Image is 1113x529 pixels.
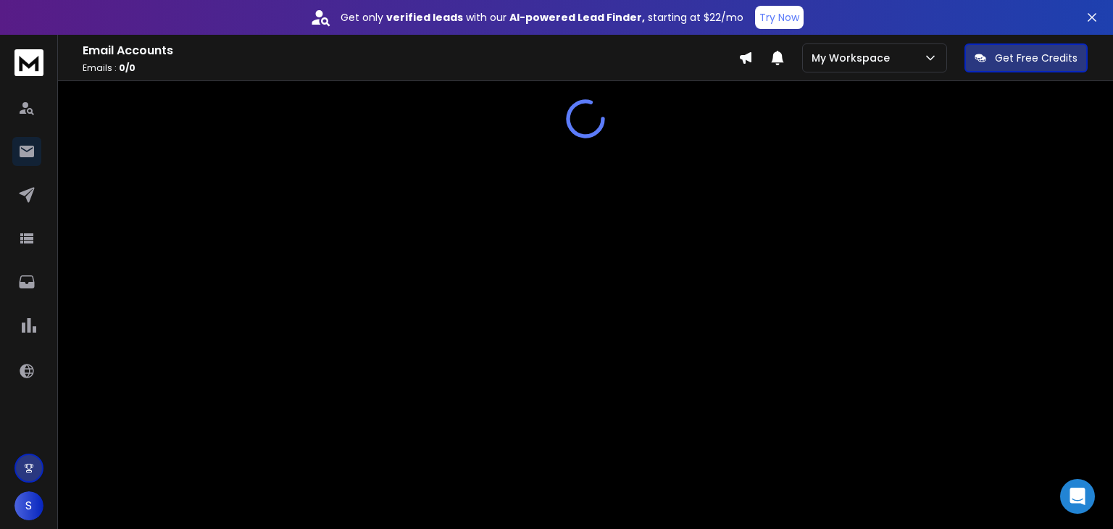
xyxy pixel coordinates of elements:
[386,10,463,25] strong: verified leads
[964,43,1088,72] button: Get Free Credits
[755,6,804,29] button: Try Now
[341,10,743,25] p: Get only with our starting at $22/mo
[14,49,43,76] img: logo
[83,42,738,59] h1: Email Accounts
[995,51,1077,65] p: Get Free Credits
[759,10,799,25] p: Try Now
[14,491,43,520] button: S
[83,62,738,74] p: Emails :
[1060,479,1095,514] div: Open Intercom Messenger
[509,10,645,25] strong: AI-powered Lead Finder,
[812,51,896,65] p: My Workspace
[119,62,136,74] span: 0 / 0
